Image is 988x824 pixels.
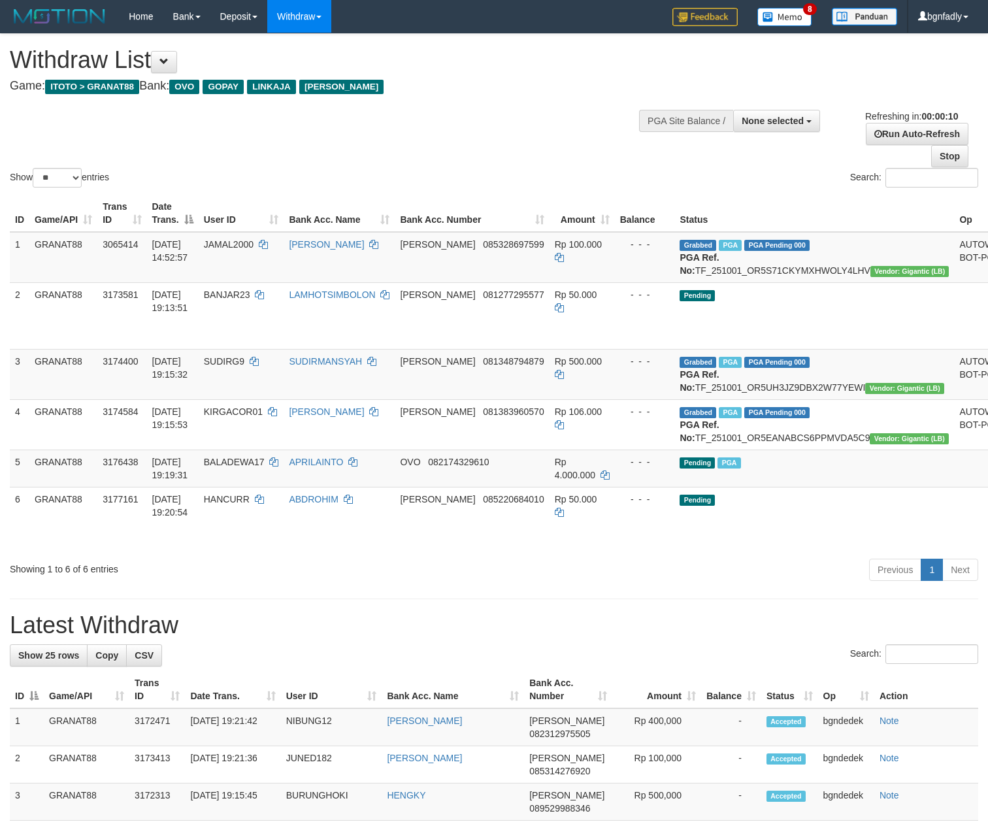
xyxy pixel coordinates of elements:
[680,240,716,251] span: Grabbed
[850,168,978,188] label: Search:
[680,407,716,418] span: Grabbed
[204,289,250,300] span: BANJAR23
[757,8,812,26] img: Button%20Memo.svg
[281,708,382,746] td: NIBUNG12
[674,399,954,450] td: TF_251001_OR5EANABCS6PPMVDA5C9
[744,357,810,368] span: PGA Pending
[289,289,375,300] a: LAMHOTSIMBOLON
[204,356,244,367] span: SUDIRG9
[701,783,761,821] td: -
[289,356,362,367] a: SUDIRMANSYAH
[719,407,742,418] span: Marked by bgndedek
[766,716,806,727] span: Accepted
[33,168,82,188] select: Showentries
[29,487,97,553] td: GRANAT88
[10,708,44,746] td: 1
[701,708,761,746] td: -
[555,457,595,480] span: Rp 4.000.000
[400,356,475,367] span: [PERSON_NAME]
[742,116,804,126] span: None selected
[10,612,978,638] h1: Latest Withdraw
[680,290,715,301] span: Pending
[152,494,188,518] span: [DATE] 19:20:54
[185,708,280,746] td: [DATE] 19:21:42
[10,47,646,73] h1: Withdraw List
[612,746,701,783] td: Rp 100,000
[620,288,670,301] div: - - -
[281,671,382,708] th: User ID: activate to sort column ascending
[129,783,185,821] td: 3172313
[10,783,44,821] td: 3
[152,457,188,480] span: [DATE] 19:19:31
[10,349,29,399] td: 3
[870,433,949,444] span: Vendor URL: https://dashboard.q2checkout.com/secure
[10,487,29,553] td: 6
[865,111,958,122] span: Refreshing in:
[818,746,874,783] td: bgndedek
[680,369,719,393] b: PGA Ref. No:
[880,753,899,763] a: Note
[204,406,263,417] span: KIRGACOR01
[744,240,810,251] span: PGA Pending
[612,671,701,708] th: Amount: activate to sort column ascending
[147,195,199,232] th: Date Trans.: activate to sort column descending
[529,766,590,776] span: Copy 085314276920 to clipboard
[400,457,420,467] span: OVO
[850,644,978,664] label: Search:
[129,671,185,708] th: Trans ID: activate to sort column ascending
[483,356,544,367] span: Copy 081348794879 to clipboard
[204,239,254,250] span: JAMAL2000
[247,80,296,94] span: LINKAJA
[400,289,475,300] span: [PERSON_NAME]
[555,239,602,250] span: Rp 100.000
[44,783,129,821] td: GRANAT88
[400,406,475,417] span: [PERSON_NAME]
[387,753,462,763] a: [PERSON_NAME]
[529,790,604,800] span: [PERSON_NAME]
[680,357,716,368] span: Grabbed
[701,671,761,708] th: Balance: activate to sort column ascending
[674,232,954,283] td: TF_251001_OR5S71CKYMXHWOLY4LHV
[204,457,265,467] span: BALADEWA17
[942,559,978,581] a: Next
[885,644,978,664] input: Search:
[29,399,97,450] td: GRANAT88
[620,493,670,506] div: - - -
[185,783,280,821] td: [DATE] 19:15:45
[865,383,944,394] span: Vendor URL: https://dashboard.q2checkout.com/secure
[10,746,44,783] td: 2
[87,644,127,667] a: Copy
[284,195,395,232] th: Bank Acc. Name: activate to sort column ascending
[289,239,364,250] a: [PERSON_NAME]
[550,195,615,232] th: Amount: activate to sort column ascending
[29,450,97,487] td: GRANAT88
[869,559,921,581] a: Previous
[29,195,97,232] th: Game/API: activate to sort column ascending
[483,239,544,250] span: Copy 085328697599 to clipboard
[680,457,715,469] span: Pending
[10,644,88,667] a: Show 25 rows
[10,450,29,487] td: 5
[555,406,602,417] span: Rp 106.000
[45,80,139,94] span: ITOTO > GRANAT88
[529,729,590,739] span: Copy 082312975505 to clipboard
[10,168,109,188] label: Show entries
[818,708,874,746] td: bgndedek
[921,559,943,581] a: 1
[135,650,154,661] span: CSV
[744,407,810,418] span: PGA Pending
[803,3,817,15] span: 8
[29,282,97,349] td: GRANAT88
[299,80,384,94] span: [PERSON_NAME]
[885,168,978,188] input: Search:
[129,708,185,746] td: 3172471
[524,671,612,708] th: Bank Acc. Number: activate to sort column ascending
[18,650,79,661] span: Show 25 rows
[483,406,544,417] span: Copy 081383960570 to clipboard
[555,494,597,504] span: Rp 50.000
[152,406,188,430] span: [DATE] 19:15:53
[152,356,188,380] span: [DATE] 19:15:32
[103,406,139,417] span: 3174584
[44,746,129,783] td: GRANAT88
[620,455,670,469] div: - - -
